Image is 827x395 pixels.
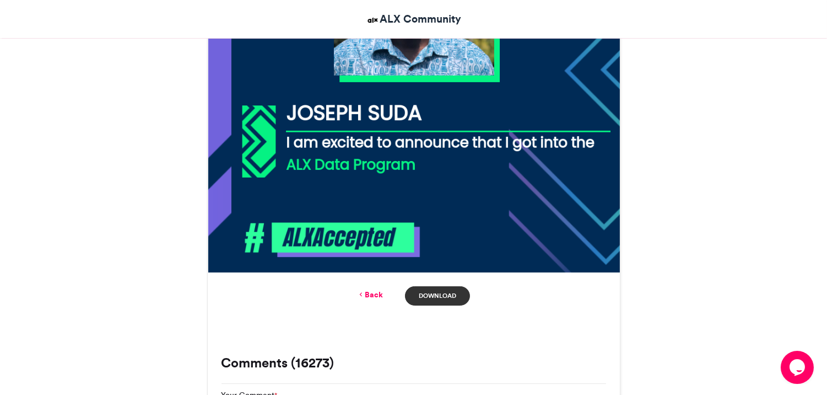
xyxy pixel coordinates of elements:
[366,13,380,27] img: ALX Community
[405,286,469,306] a: Download
[366,11,461,27] a: ALX Community
[781,351,816,384] iframe: chat widget
[221,356,606,370] h3: Comments (16273)
[357,289,383,301] a: Back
